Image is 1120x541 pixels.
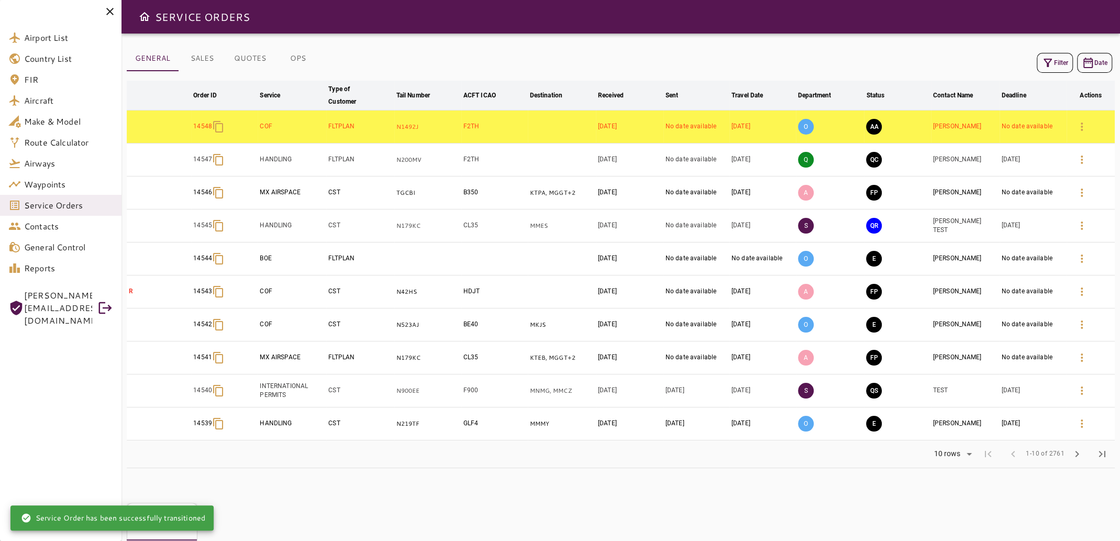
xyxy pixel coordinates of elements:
[931,341,1000,374] td: [PERSON_NAME]
[798,185,814,201] p: A
[326,407,394,440] td: CST
[193,122,212,131] p: 14548
[530,354,594,362] p: KTEB, MGGT, KTEB, MGGT
[596,275,663,308] td: [DATE]
[798,89,831,102] div: Department
[866,152,882,168] button: QUOTE CREATED
[729,275,796,308] td: [DATE]
[663,143,729,176] td: No date available
[24,115,113,128] span: Make & Model
[729,209,796,242] td: [DATE]
[731,89,763,102] div: Travel Date
[1000,275,1067,308] td: No date available
[866,185,882,201] button: FINAL PREPARATION
[396,222,459,230] p: N179KC
[461,308,528,341] td: BE40
[461,111,528,143] td: F2TH
[179,46,226,71] button: SALES
[663,111,729,143] td: No date available
[274,46,321,71] button: OPS
[729,176,796,209] td: [DATE]
[729,242,796,275] td: No date available
[260,89,280,102] div: Service
[530,387,594,395] p: MNMG, MMCZ
[326,176,394,209] td: CST
[1002,89,1040,102] span: Deadline
[866,218,882,234] button: QUOTE REQUESTED
[798,152,814,168] p: Q
[530,321,594,329] p: MKJS
[1000,143,1067,176] td: [DATE]
[134,6,155,27] button: Open drawer
[24,178,113,191] span: Waypoints
[155,8,250,25] h6: SERVICE ORDERS
[866,251,882,267] button: EXECUTION
[24,289,92,327] span: [PERSON_NAME][EMAIL_ADDRESS][DOMAIN_NAME]
[663,242,729,275] td: No date available
[663,374,729,407] td: [DATE]
[1000,176,1067,209] td: No date available
[258,374,326,407] td: INTERNATIONAL PERMITS
[21,509,205,527] div: Service Order has been successfully transitioned
[596,143,663,176] td: [DATE]
[328,83,392,108] span: Type of Customer
[1000,341,1067,374] td: No date available
[530,89,562,102] div: Destination
[1037,53,1073,73] button: Filter
[975,441,1001,467] span: First Page
[1064,441,1090,467] span: Next Page
[596,209,663,242] td: [DATE]
[1090,441,1115,467] span: Last Page
[666,89,679,102] div: Sent
[866,317,882,333] button: EXECUTION
[258,407,326,440] td: HANDLING
[461,407,528,440] td: GLF4
[193,155,212,164] p: 14547
[927,446,975,462] div: 10 rows
[463,89,509,102] span: ACFT ICAO
[931,242,1000,275] td: [PERSON_NAME]
[1069,345,1094,370] button: Details
[931,308,1000,341] td: [PERSON_NAME]
[193,254,212,263] p: 14544
[1069,246,1094,271] button: Details
[598,89,624,102] div: Received
[258,242,326,275] td: BOE
[663,407,729,440] td: [DATE]
[1077,53,1112,73] button: Date
[530,419,594,428] p: MMMY
[1026,449,1064,459] span: 1-10 of 2761
[798,350,814,366] p: A
[1069,411,1094,436] button: Details
[326,209,394,242] td: CST
[729,308,796,341] td: [DATE]
[729,111,796,143] td: [DATE]
[326,275,394,308] td: CST
[396,189,459,197] p: TGCBI
[598,89,637,102] span: Received
[866,350,882,366] button: FINAL PREPARATION
[396,288,459,296] p: N42HS
[24,241,113,253] span: General Control
[396,89,430,102] div: Tail Number
[530,222,594,230] p: MMES
[798,416,814,432] p: O
[326,242,394,275] td: FLTPLAN
[461,374,528,407] td: F900
[931,209,1000,242] td: [PERSON_NAME] TEST
[933,89,973,102] div: Contact Name
[530,89,576,102] span: Destination
[461,176,528,209] td: B350
[596,374,663,407] td: [DATE]
[663,341,729,374] td: No date available
[396,321,459,329] p: N523AJ
[396,387,459,395] p: N900EE
[931,176,1000,209] td: [PERSON_NAME]
[1000,209,1067,242] td: [DATE]
[258,176,326,209] td: MX AIRSPACE
[798,383,814,399] p: S
[193,419,212,428] p: 14539
[24,199,113,212] span: Service Orders
[258,111,326,143] td: COF
[24,94,113,107] span: Aircraft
